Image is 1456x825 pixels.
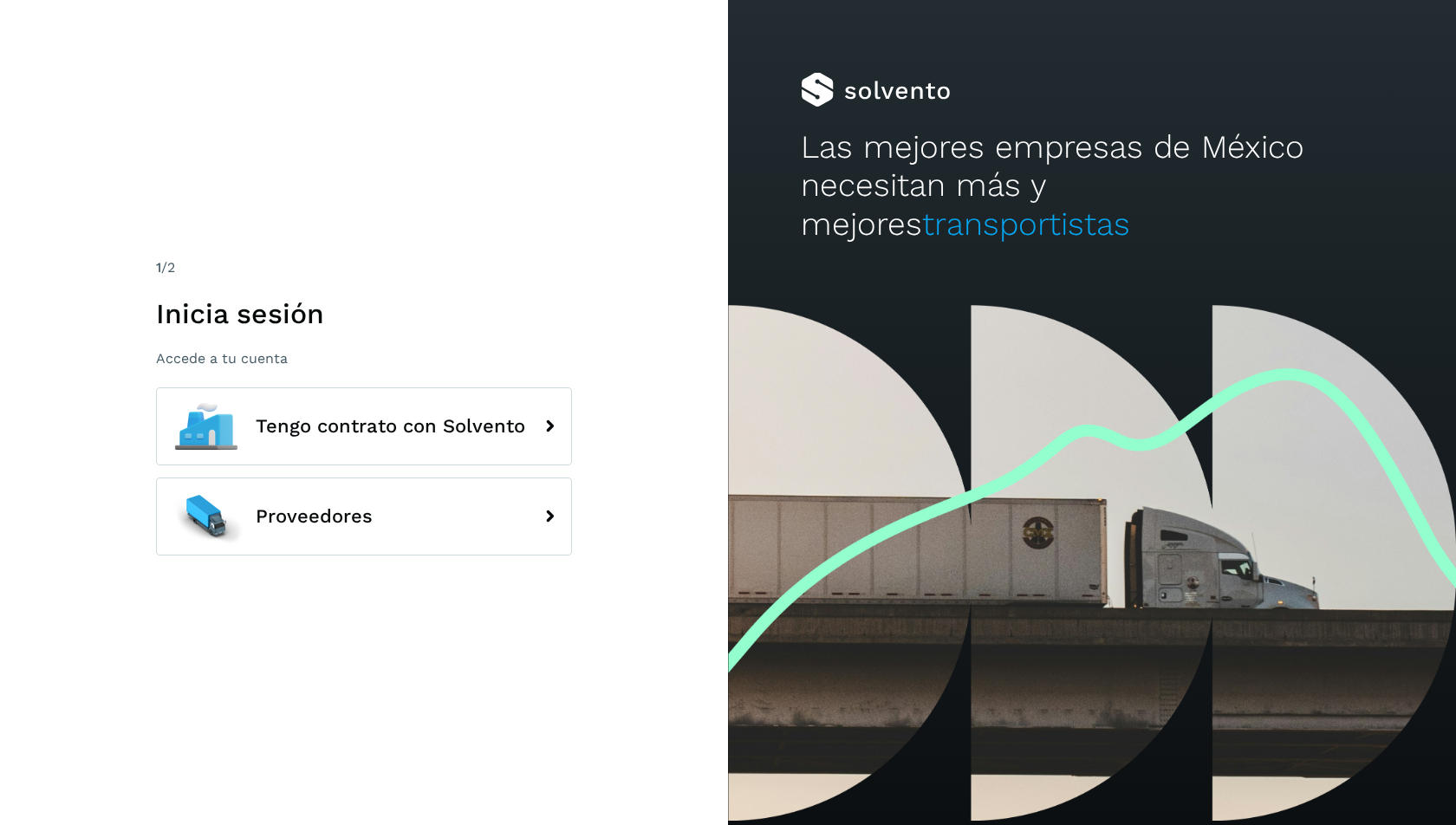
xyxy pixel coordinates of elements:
span: Proveedores [256,506,373,527]
button: Proveedores [156,477,572,555]
button: Tengo contrato con Solvento [156,387,572,465]
div: /2 [156,257,572,278]
h1: Inicia sesión [156,297,572,330]
h2: Las mejores empresas de México necesitan más y mejores [801,128,1383,244]
p: Accede a tu cuenta [156,350,572,367]
span: Tengo contrato con Solvento [256,416,525,437]
span: transportistas [922,205,1130,243]
span: 1 [156,259,161,276]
